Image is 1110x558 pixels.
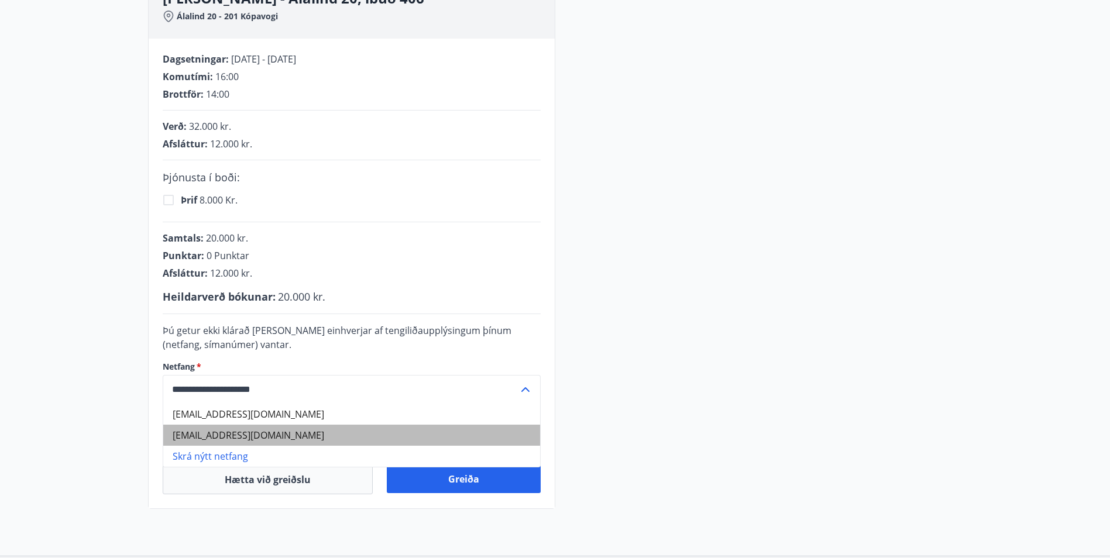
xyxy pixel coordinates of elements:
li: [EMAIL_ADDRESS][DOMAIN_NAME] [163,404,540,425]
li: Skrá nýtt netfang [163,446,540,467]
span: Þrif [181,194,200,206]
span: Heildarverð bókunar : [163,290,276,304]
li: [EMAIL_ADDRESS][DOMAIN_NAME] [163,425,540,446]
label: Netfang [163,361,541,373]
span: 8.000 kr. [181,194,238,206]
span: 20.000 kr. [206,232,248,244]
span: Afsláttur : [163,267,208,280]
span: 14:00 [206,88,229,101]
span: Afsláttur : [163,137,208,150]
span: 20.000 kr. [278,290,325,304]
span: [DATE] - [DATE] [231,53,296,66]
span: 12.000 kr. [210,137,252,150]
span: 32.000 kr. [189,120,231,133]
span: 16:00 [215,70,239,83]
span: Álalind 20 - 201 Kópavogi [177,11,278,22]
span: 12.000 kr. [210,267,252,280]
span: Samtals : [163,232,204,244]
span: Dagsetningar : [163,53,229,66]
span: Þú getur ekki klárað [PERSON_NAME] einhverjar af tengiliðaupplýsingum þínum (netfang, símanúmer) ... [163,324,511,351]
button: Hætta við greiðslu [163,465,373,494]
span: 0 Punktar [207,249,249,262]
span: Komutími : [163,70,213,83]
button: Greiða [387,465,541,493]
span: Punktar : [163,249,204,262]
span: Verð : [163,120,187,133]
span: Þjónusta í boði : [163,170,240,184]
span: Brottför : [163,88,204,101]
